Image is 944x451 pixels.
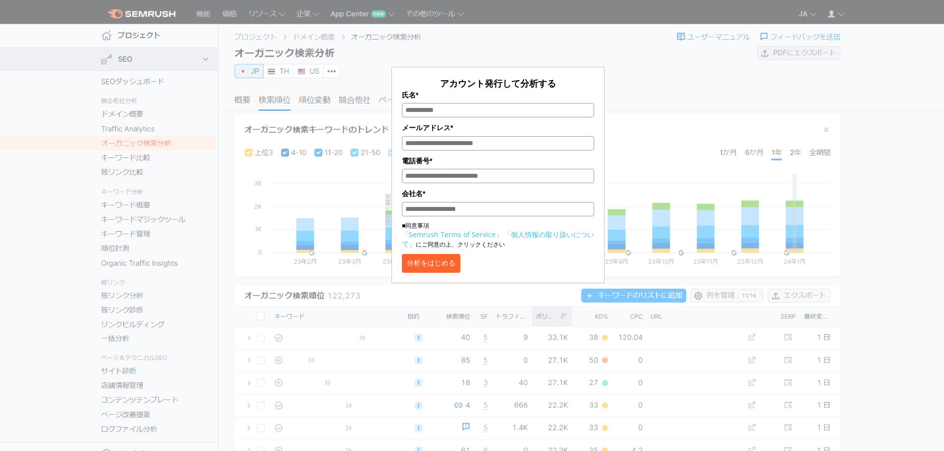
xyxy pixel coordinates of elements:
button: 分析をはじめる [402,254,460,273]
a: 「個人情報の取り扱いについて」 [402,230,594,249]
label: 電話番号* [402,155,594,166]
p: ■同意事項 にご同意の上、クリックください [402,221,594,249]
a: 「Semrush Terms of Service」 [402,230,502,239]
label: メールアドレス* [402,122,594,133]
span: アカウント発行して分析する [440,77,556,89]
